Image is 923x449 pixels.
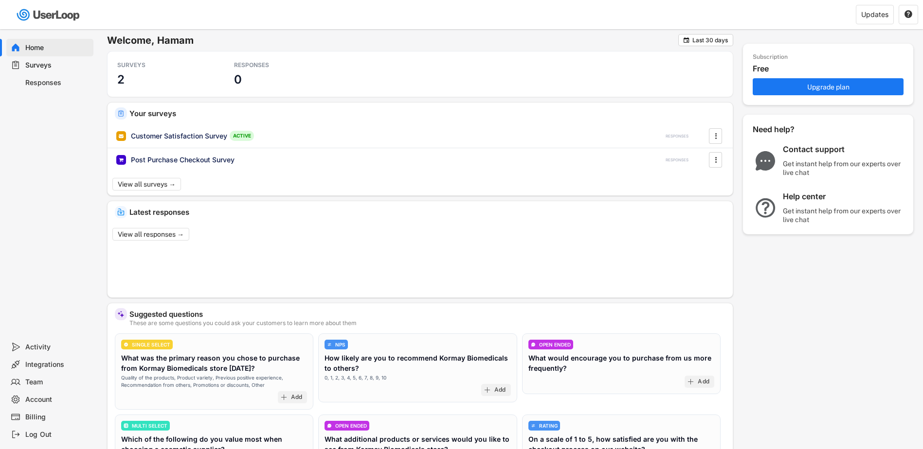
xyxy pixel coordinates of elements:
[25,43,90,52] div: Home
[783,191,905,202] div: Help center
[327,423,332,428] img: ConversationMinor.svg
[904,10,913,19] button: 
[783,144,905,155] div: Contact support
[132,342,170,347] div: SINGLE SELECT
[325,353,510,373] div: How likely are you to recommend Kormay Biomedicals to others?
[327,342,332,347] img: AdjustIcon.svg
[291,394,303,401] div: Add
[539,423,558,428] div: RATING
[25,61,90,70] div: Surveys
[25,360,90,369] div: Integrations
[234,61,322,69] div: RESPONSES
[124,342,128,347] img: CircleTickMinorWhite.svg
[715,155,717,165] text: 
[666,134,688,139] div: RESPONSES
[684,36,689,44] text: 
[121,353,307,373] div: What was the primary reason you chose to purchase from Kormay Biomedicals store [DATE]?
[698,378,709,386] div: Add
[117,61,205,69] div: SURVEYS
[692,37,728,43] div: Last 30 days
[539,342,571,347] div: OPEN ENDED
[107,34,678,47] h6: Welcome, Hamam
[905,10,912,18] text: 
[715,131,717,141] text: 
[234,72,242,87] h3: 0
[25,395,90,404] div: Account
[711,129,721,143] button: 
[25,378,90,387] div: Team
[117,311,125,318] img: MagicMajor%20%28Purple%29.svg
[753,53,788,61] div: Subscription
[861,11,888,18] div: Updates
[117,72,125,87] h3: 2
[132,423,167,428] div: MULTI SELECT
[15,5,83,25] img: userloop-logo-01.svg
[683,36,690,44] button: 
[494,386,506,394] div: Add
[531,342,536,347] img: ConversationMinor.svg
[25,78,90,87] div: Responses
[25,413,90,422] div: Billing
[528,353,714,373] div: What would encourage you to purchase from us more frequently?
[325,374,386,381] div: 0, 1, 2, 3, 4, 5, 6, 7, 8, 9, 10
[131,155,235,165] div: Post Purchase Checkout Survey
[112,228,189,241] button: View all responses →
[112,178,181,190] button: View all surveys →
[531,423,536,428] img: AdjustIcon.svg
[129,320,725,326] div: These are some questions you could ask your customers to learn more about them
[753,151,778,171] img: ChatMajor.svg
[124,423,128,428] img: ListMajor.svg
[753,198,778,218] img: QuestionMarkInverseMajor.svg
[783,159,905,177] div: Get instant help from our experts over live chat
[25,343,90,352] div: Activity
[129,208,725,216] div: Latest responses
[129,110,725,117] div: Your surveys
[131,131,227,141] div: Customer Satisfaction Survey
[121,374,307,389] div: Quality of the products, Product variety, Previous positive experience, Recommendation from other...
[335,423,367,428] div: OPEN ENDED
[753,64,908,74] div: Free
[783,207,905,224] div: Get instant help from our experts over live chat
[335,342,345,347] div: NPS
[753,124,821,135] div: Need help?
[711,153,721,167] button: 
[753,78,904,95] button: Upgrade plan
[25,430,90,439] div: Log Out
[666,157,688,163] div: RESPONSES
[117,208,125,216] img: IncomingMajor.svg
[129,311,725,318] div: Suggested questions
[230,131,254,141] div: ACTIVE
